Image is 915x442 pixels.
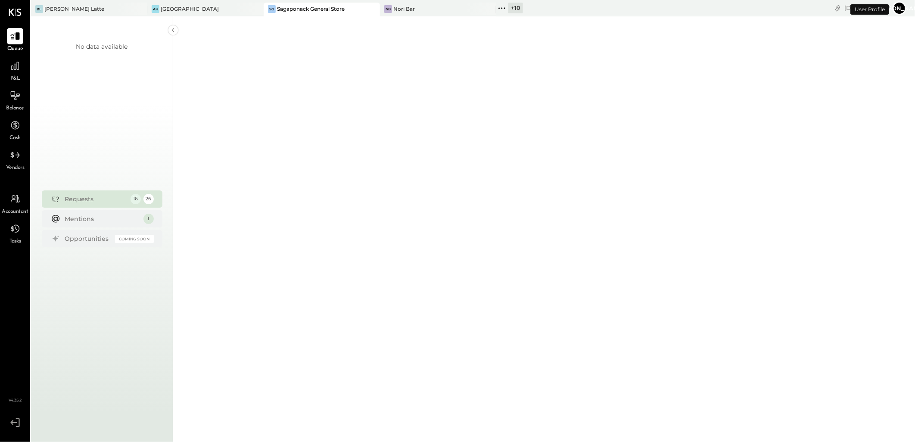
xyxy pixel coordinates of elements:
div: SG [268,5,276,13]
a: P&L [0,58,30,83]
div: 1 [143,214,154,224]
div: Requests [65,195,126,203]
div: Coming Soon [115,235,154,243]
span: Queue [7,45,23,53]
div: 26 [143,194,154,204]
div: copy link [834,3,842,12]
div: No data available [76,42,128,51]
div: Nori Bar [393,5,415,12]
div: Sagaponack General Store [277,5,345,12]
span: Tasks [9,238,21,246]
span: Cash [9,134,21,142]
div: Opportunities [65,234,111,243]
a: Queue [0,28,30,53]
a: Tasks [0,221,30,246]
button: [PERSON_NAME] [893,1,906,15]
div: [GEOGRAPHIC_DATA] [161,5,219,12]
div: Mentions [65,215,139,223]
div: NB [384,5,392,13]
div: + 10 [508,3,523,13]
a: Cash [0,117,30,142]
a: Accountant [0,191,30,216]
div: User Profile [850,4,889,15]
div: AH [152,5,159,13]
span: P&L [10,75,20,83]
span: Accountant [2,208,28,216]
span: Balance [6,105,24,112]
div: [DATE] [844,4,890,12]
span: Vendors [6,164,25,172]
div: 16 [131,194,141,204]
div: [PERSON_NAME] Latte [44,5,104,12]
div: BL [35,5,43,13]
a: Balance [0,87,30,112]
a: Vendors [0,147,30,172]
